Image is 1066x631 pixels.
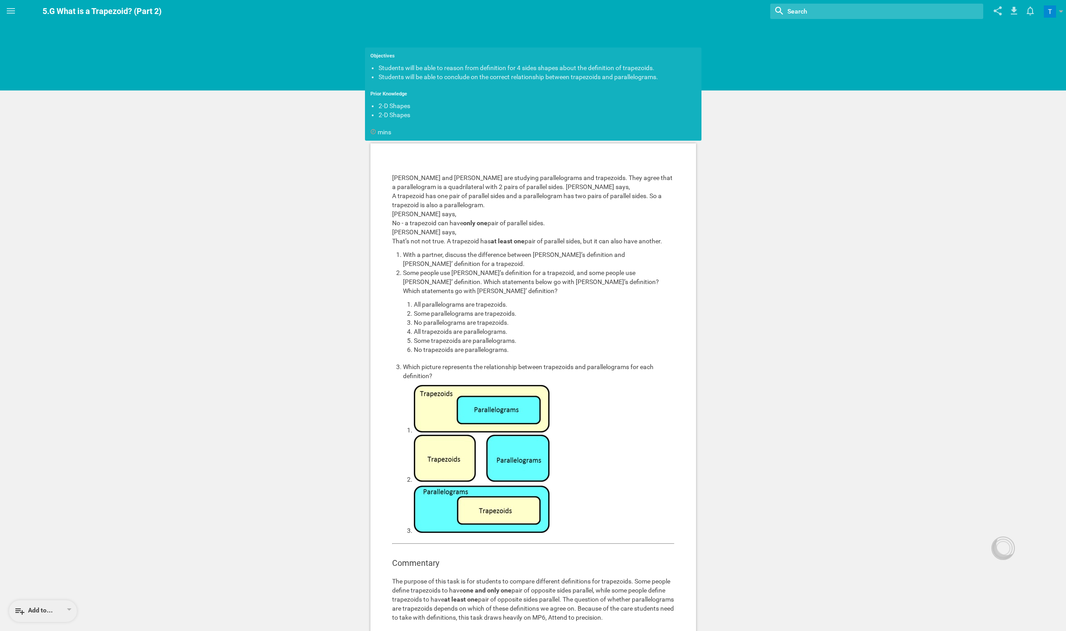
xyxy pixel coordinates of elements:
[414,345,674,354] li: No trapezoids are parallelograms.
[392,173,674,191] p: [PERSON_NAME] and [PERSON_NAME] are studying parallelograms and trapezoids. They agree that a par...
[392,218,674,228] blockquote: No - a trapezoid can have pair of parallel sides.
[414,435,550,482] img: 2_11566b4e57001b6ab6fdbb4fe1fc81a8
[379,102,410,109] span: 2-D Shapes
[370,128,391,136] span: mins
[786,5,914,17] input: Search
[392,237,674,246] blockquote: That’s not not true. A trapezoid has pair of parallel sides, but it can also have another.
[414,300,674,309] li: All parallelograms are trapezoids.
[414,484,550,533] img: 3_ade1aa7e467394976f6f9c2ee6871e8a
[491,237,525,245] strong: at least one
[414,309,674,318] li: Some parallelograms are trapezoids.
[403,250,674,268] li: With a partner, discuss the difference between [PERSON_NAME]’s definition and [PERSON_NAME]’ defi...
[414,318,674,327] li: No parallelograms are trapezoids.
[444,596,478,603] strong: at least one
[379,111,410,119] span: 2-D Shapes
[414,385,550,432] img: 1_99de85bde9d1ed4ef1f7adc887f907bb
[379,63,696,72] li: Students will be able to reason from definition for 4 sides shapes about the definition of trapez...
[463,219,488,227] strong: only one
[392,558,674,569] h3: Commentary
[392,191,674,209] blockquote: A trapezoid has one pair of parallel sides and a parallelogram has two pairs of parallel sides. S...
[414,327,674,336] li: All trapezoids are parallelograms.
[14,606,53,617] div: Add to…
[43,6,161,16] span: 5.G What is a Trapezoid? (Part 2)
[392,173,674,535] div: [PERSON_NAME] says, [PERSON_NAME] says,
[370,91,407,97] strong: Prior Knowledge
[463,587,512,594] strong: one and only one
[403,268,674,354] li: Some people use [PERSON_NAME]’s definition for a trapezoid, and some people use [PERSON_NAME]’ de...
[370,53,395,59] strong: Objectives
[414,336,674,345] li: Some trapezoids are parallelograms.
[403,362,674,535] li: Which picture represents the relationship between trapezoids and parallelograms for each definition?
[379,72,696,81] li: Students will be able to conclude on the correct relationship between trapezoids and parallelograms.
[392,577,674,622] p: The purpose of this task is for students to compare different definitions for trapezoids. Some pe...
